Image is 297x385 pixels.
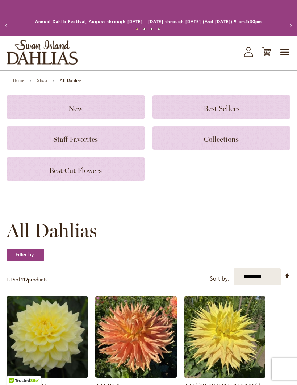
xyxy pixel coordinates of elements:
[7,220,97,241] span: All Dahlias
[210,272,229,285] label: Sort by:
[204,104,239,113] span: Best Sellers
[53,135,98,144] span: Staff Favorites
[184,372,265,379] a: AC Jeri
[49,166,102,175] span: Best Cut Flowers
[152,126,291,149] a: Collections
[204,135,239,144] span: Collections
[143,28,146,30] button: 2 of 4
[37,78,47,83] a: Shop
[7,95,145,119] a: New
[184,296,265,378] img: AC Jeri
[68,104,83,113] span: New
[7,126,145,149] a: Staff Favorites
[95,296,177,378] img: AC BEN
[158,28,160,30] button: 4 of 4
[152,95,291,119] a: Best Sellers
[11,276,16,283] span: 16
[150,28,153,30] button: 3 of 4
[136,28,138,30] button: 1 of 4
[7,157,145,181] a: Best Cut Flowers
[7,40,78,65] a: store logo
[7,274,47,285] p: - of products
[95,372,177,379] a: AC BEN
[20,276,28,283] span: 412
[7,249,44,261] strong: Filter by:
[35,19,262,24] a: Annual Dahlia Festival, August through [DATE] - [DATE] through [DATE] (And [DATE]) 9-am5:30pm
[7,276,9,283] span: 1
[7,296,88,378] img: A-Peeling
[283,18,297,33] button: Next
[60,78,82,83] strong: All Dahlias
[7,372,88,379] a: A-Peeling
[13,78,24,83] a: Home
